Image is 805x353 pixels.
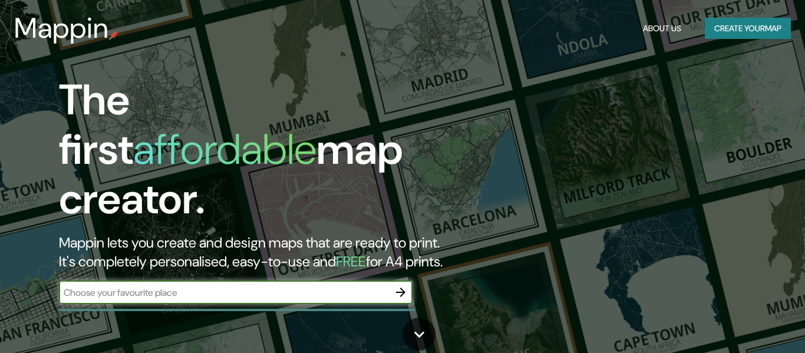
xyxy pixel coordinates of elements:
button: Create yourmap [705,18,791,39]
img: mappin-pin [109,31,118,40]
h5: FREE [336,252,366,270]
button: About Us [638,18,686,39]
h1: affordable [133,122,316,177]
input: Choose your favourite place [59,286,389,299]
h2: Mappin lets you create and design maps that are ready to print. It's completely personalised, eas... [59,233,461,271]
h1: The first map creator. [59,75,461,233]
h3: Mappin [14,12,109,45]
